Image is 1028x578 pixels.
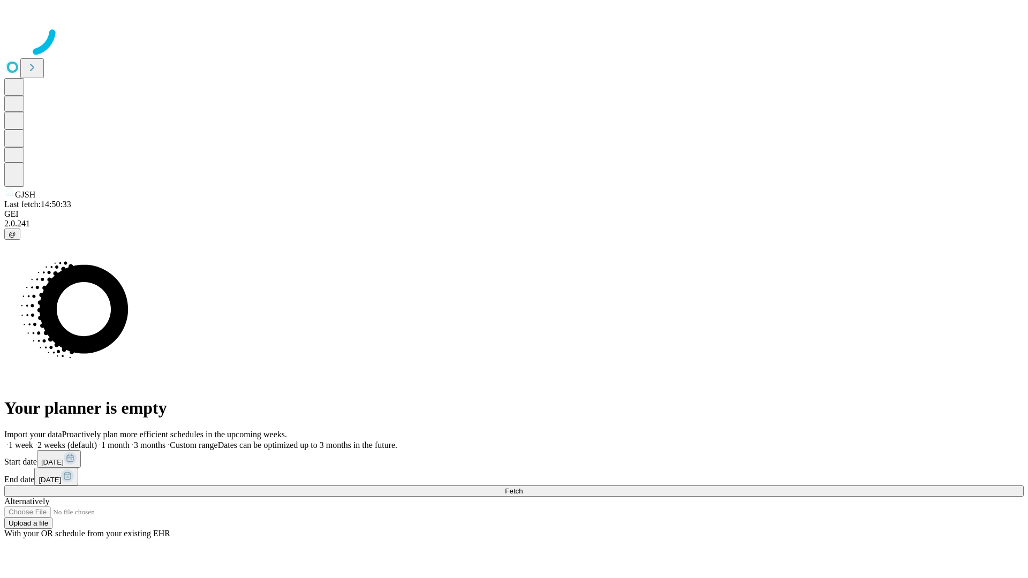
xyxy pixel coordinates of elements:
[34,468,78,485] button: [DATE]
[9,230,16,238] span: @
[37,450,81,468] button: [DATE]
[4,529,170,538] span: With your OR schedule from your existing EHR
[4,209,1024,219] div: GEI
[4,468,1024,485] div: End date
[101,440,130,450] span: 1 month
[4,200,71,209] span: Last fetch: 14:50:33
[39,476,61,484] span: [DATE]
[4,485,1024,497] button: Fetch
[4,219,1024,229] div: 2.0.241
[41,458,64,466] span: [DATE]
[218,440,397,450] span: Dates can be optimized up to 3 months in the future.
[62,430,287,439] span: Proactively plan more efficient schedules in the upcoming weeks.
[4,398,1024,418] h1: Your planner is empty
[4,229,20,240] button: @
[15,190,35,199] span: GJSH
[9,440,33,450] span: 1 week
[505,487,523,495] span: Fetch
[170,440,217,450] span: Custom range
[37,440,97,450] span: 2 weeks (default)
[4,450,1024,468] div: Start date
[4,518,52,529] button: Upload a file
[4,430,62,439] span: Import your data
[134,440,165,450] span: 3 months
[4,497,49,506] span: Alternatively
